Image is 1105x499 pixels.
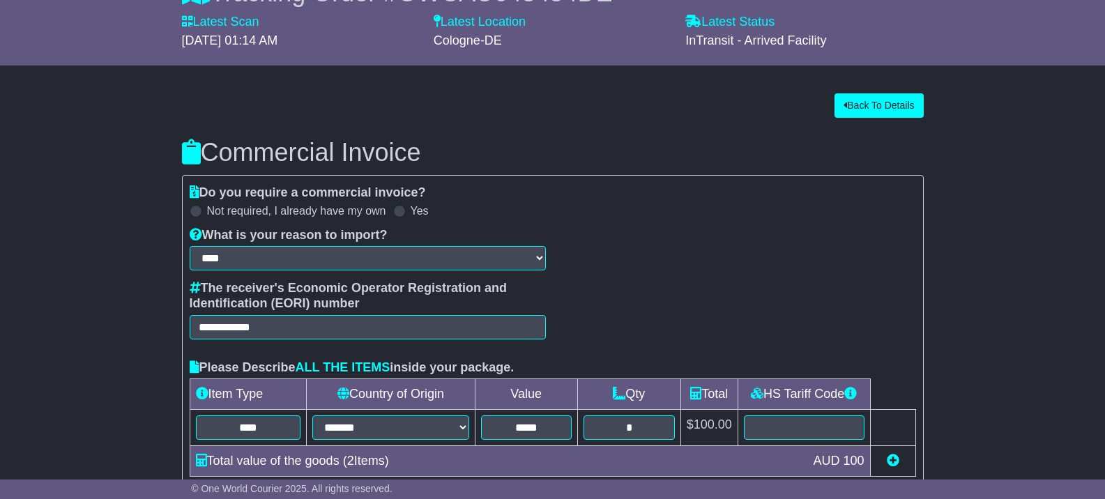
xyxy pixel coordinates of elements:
label: Latest Scan [182,15,259,30]
label: Not required, I already have my own [207,204,386,217]
td: Country of Origin [307,379,475,410]
label: Please Describe inside your package. [190,360,515,376]
label: Latest Status [685,15,775,30]
td: Qty [577,379,680,410]
h3: Commercial Invoice [182,139,924,167]
td: Total [680,379,738,410]
div: Total value of the goods ( Items) [189,452,807,470]
label: Latest Location [434,15,526,30]
span: ALL THE ITEMS [296,360,390,374]
td: HS Tariff Code [738,379,870,410]
span: 100 [843,454,864,468]
span: 100.00 [694,417,732,431]
td: Value [475,379,577,410]
span: [DATE] 01:14 AM [182,33,278,47]
td: Item Type [190,379,307,410]
label: The receiver's Economic Operator Registration and Identification (EORI) number [190,281,546,311]
a: Add new item [887,454,899,468]
label: What is your reason to import? [190,228,388,243]
span: Cologne-DE [434,33,502,47]
span: AUD [813,454,839,468]
td: $ [680,410,738,446]
label: Do you require a commercial invoice? [190,185,426,201]
span: InTransit - Arrived Facility [685,33,826,47]
span: © One World Courier 2025. All rights reserved. [191,483,393,494]
button: Back To Details [835,93,923,118]
label: Yes [411,204,429,217]
span: 2 [347,454,354,468]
